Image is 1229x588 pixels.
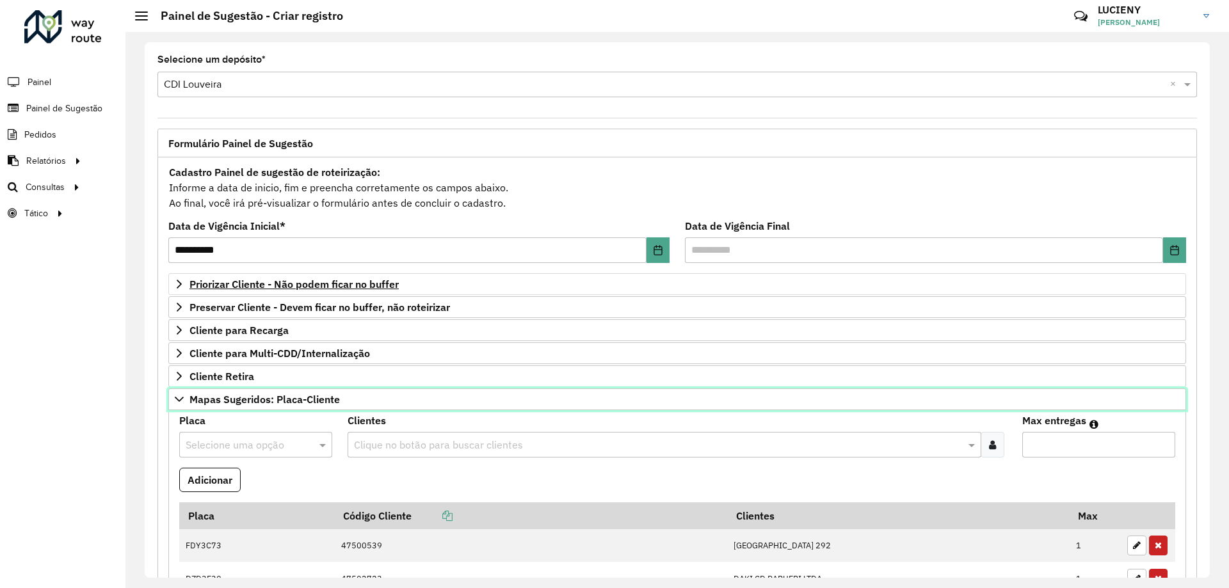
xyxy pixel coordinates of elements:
a: Preservar Cliente - Devem ficar no buffer, não roteirizar [168,296,1186,318]
label: Selecione um depósito [157,52,266,67]
span: Formulário Painel de Sugestão [168,138,313,148]
div: Informe a data de inicio, fim e preencha corretamente os campos abaixo. Ao final, você irá pré-vi... [168,164,1186,211]
td: [GEOGRAPHIC_DATA] 292 [727,529,1070,562]
span: Pedidos [24,128,56,141]
span: [PERSON_NAME] [1098,17,1194,28]
span: Preservar Cliente - Devem ficar no buffer, não roteirizar [189,302,450,312]
label: Data de Vigência Inicial [168,218,285,234]
a: Copiar [412,509,453,522]
a: Mapas Sugeridos: Placa-Cliente [168,388,1186,410]
th: Clientes [727,502,1070,529]
span: Relatórios [26,154,66,168]
label: Max entregas [1022,413,1086,428]
span: Cliente para Multi-CDD/Internalização [189,348,370,358]
label: Placa [179,413,205,428]
label: Data de Vigência Final [685,218,790,234]
button: Choose Date [647,237,670,263]
em: Máximo de clientes que serão colocados na mesma rota com os clientes informados [1089,419,1098,429]
h3: LUCIENY [1098,4,1194,16]
button: Choose Date [1163,237,1186,263]
a: Cliente Retira [168,365,1186,387]
td: 1 [1070,529,1121,562]
a: Contato Rápido [1067,3,1095,30]
span: Clear all [1170,77,1181,92]
th: Código Cliente [335,502,727,529]
td: FDY3C73 [179,529,335,562]
h2: Painel de Sugestão - Criar registro [148,9,343,23]
span: Priorizar Cliente - Não podem ficar no buffer [189,279,399,289]
span: Consultas [26,180,65,194]
th: Placa [179,502,335,529]
span: Mapas Sugeridos: Placa-Cliente [189,394,340,404]
label: Clientes [348,413,386,428]
a: Cliente para Multi-CDD/Internalização [168,342,1186,364]
strong: Cadastro Painel de sugestão de roteirização: [169,166,380,179]
button: Adicionar [179,468,241,492]
a: Cliente para Recarga [168,319,1186,341]
span: Cliente para Recarga [189,325,289,335]
td: 47500539 [335,529,727,562]
span: Painel [28,75,51,89]
th: Max [1070,502,1121,529]
span: Tático [24,207,48,220]
a: Priorizar Cliente - Não podem ficar no buffer [168,273,1186,295]
span: Painel de Sugestão [26,102,102,115]
span: Cliente Retira [189,371,254,381]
